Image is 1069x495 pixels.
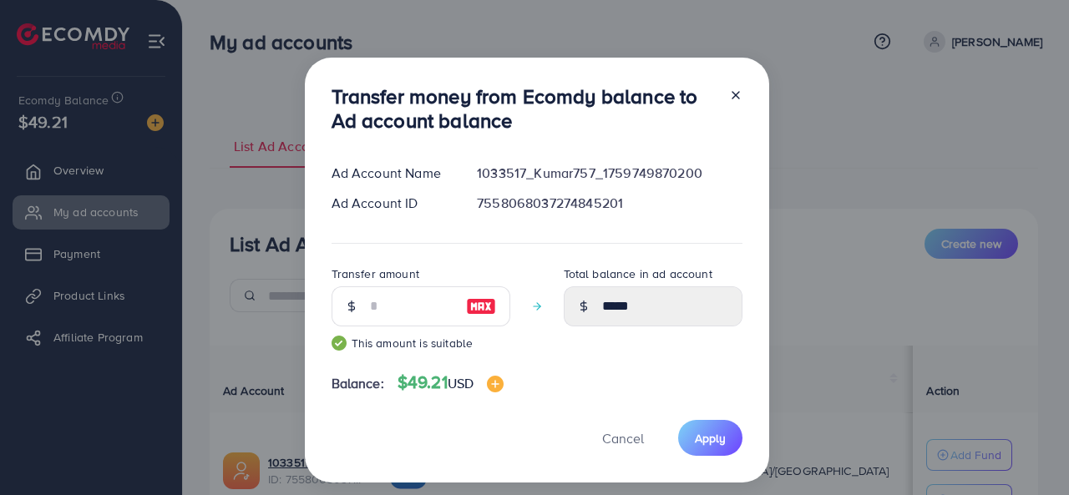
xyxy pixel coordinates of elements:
label: Total balance in ad account [564,265,712,282]
span: Apply [695,430,726,447]
span: USD [448,374,474,392]
small: This amount is suitable [332,335,510,351]
div: 7558068037274845201 [464,194,755,213]
img: image [466,296,496,316]
img: image [487,376,504,392]
button: Cancel [581,420,665,456]
div: 1033517_Kumar757_1759749870200 [464,164,755,183]
img: guide [332,336,347,351]
div: Ad Account ID [318,194,464,213]
div: Ad Account Name [318,164,464,183]
h3: Transfer money from Ecomdy balance to Ad account balance [332,84,716,133]
h4: $49.21 [398,372,504,393]
label: Transfer amount [332,265,419,282]
iframe: Chat [998,420,1056,482]
button: Apply [678,420,742,456]
span: Balance: [332,374,384,393]
span: Cancel [602,429,644,447]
